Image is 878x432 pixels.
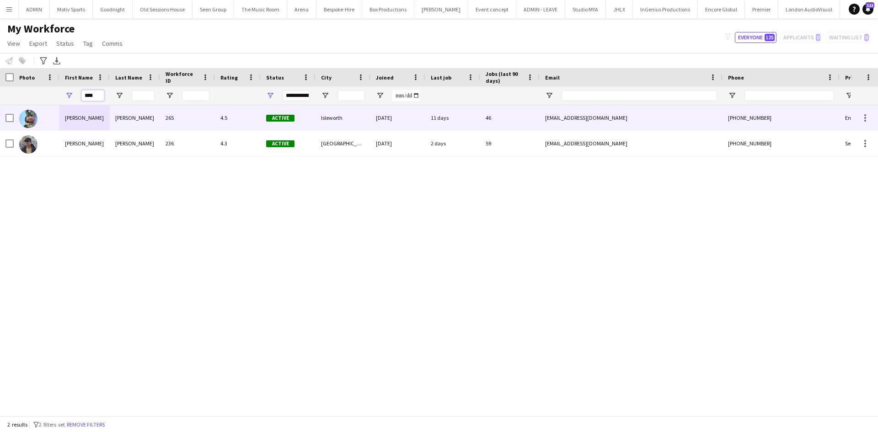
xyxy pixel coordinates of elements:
[19,74,35,81] span: Photo
[38,55,49,66] app-action-btn: Advanced filters
[765,34,775,41] span: 125
[316,0,362,18] button: Bespoke-Hire
[321,74,332,81] span: City
[29,39,47,48] span: Export
[562,90,717,101] input: Email Filter Input
[370,131,425,156] div: [DATE]
[778,0,840,18] button: London AudioVisual
[266,91,274,100] button: Open Filter Menu
[166,70,198,84] span: Workforce ID
[486,70,523,84] span: Jobs (last 90 days)
[321,91,329,100] button: Open Filter Menu
[540,105,723,130] div: [EMAIL_ADDRESS][DOMAIN_NAME]
[50,0,93,18] button: Motiv Sports
[362,0,414,18] button: Box Productions
[80,37,96,49] a: Tag
[266,115,294,122] span: Active
[862,4,873,15] a: 113
[866,2,874,8] span: 113
[370,105,425,130] div: [DATE]
[110,131,160,156] div: [PERSON_NAME]
[65,74,93,81] span: First Name
[431,74,451,81] span: Last job
[215,105,261,130] div: 4.5
[425,105,480,130] div: 11 days
[728,91,736,100] button: Open Filter Menu
[19,0,50,18] button: ADMIN
[19,135,37,154] img: William Connor
[698,0,745,18] button: Encore Global
[266,74,284,81] span: Status
[4,37,24,49] a: View
[160,105,215,130] div: 265
[565,0,606,18] button: Studio MYA
[744,90,834,101] input: Phone Filter Input
[98,37,126,49] a: Comms
[287,0,316,18] button: Arena
[166,91,174,100] button: Open Filter Menu
[93,0,133,18] button: Goodnight
[26,37,51,49] a: Export
[220,74,238,81] span: Rating
[115,91,123,100] button: Open Filter Menu
[845,91,853,100] button: Open Filter Menu
[845,74,863,81] span: Profile
[316,131,370,156] div: [GEOGRAPHIC_DATA]
[53,37,78,49] a: Status
[65,420,107,430] button: Remove filters
[728,74,744,81] span: Phone
[7,22,75,36] span: My Workforce
[414,0,468,18] button: [PERSON_NAME]
[606,0,633,18] button: JHLX
[132,90,155,101] input: Last Name Filter Input
[540,131,723,156] div: [EMAIL_ADDRESS][DOMAIN_NAME]
[745,0,778,18] button: Premier
[133,0,193,18] button: Old Sessions House
[735,32,776,43] button: Everyone125
[83,39,93,48] span: Tag
[480,105,540,130] div: 46
[316,105,370,130] div: Isleworth
[102,39,123,48] span: Comms
[545,74,560,81] span: Email
[468,0,516,18] button: Event concept
[115,74,142,81] span: Last Name
[19,110,37,128] img: Liam Kinsella
[51,55,62,66] app-action-btn: Export XLSX
[193,0,234,18] button: Seen Group
[182,90,209,101] input: Workforce ID Filter Input
[376,74,394,81] span: Joined
[266,140,294,147] span: Active
[723,105,840,130] div: [PHONE_NUMBER]
[39,421,65,428] span: 2 filters set
[480,131,540,156] div: 59
[215,131,261,156] div: 4.3
[160,131,215,156] div: 236
[723,131,840,156] div: [PHONE_NUMBER]
[65,91,73,100] button: Open Filter Menu
[59,105,110,130] div: [PERSON_NAME]
[110,105,160,130] div: [PERSON_NAME]
[633,0,698,18] button: InGenius Productions
[56,39,74,48] span: Status
[545,91,553,100] button: Open Filter Menu
[337,90,365,101] input: City Filter Input
[7,39,20,48] span: View
[81,90,104,101] input: First Name Filter Input
[234,0,287,18] button: The Music Room
[425,131,480,156] div: 2 days
[59,131,110,156] div: [PERSON_NAME]
[516,0,565,18] button: ADMIN - LEAVE
[376,91,384,100] button: Open Filter Menu
[392,90,420,101] input: Joined Filter Input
